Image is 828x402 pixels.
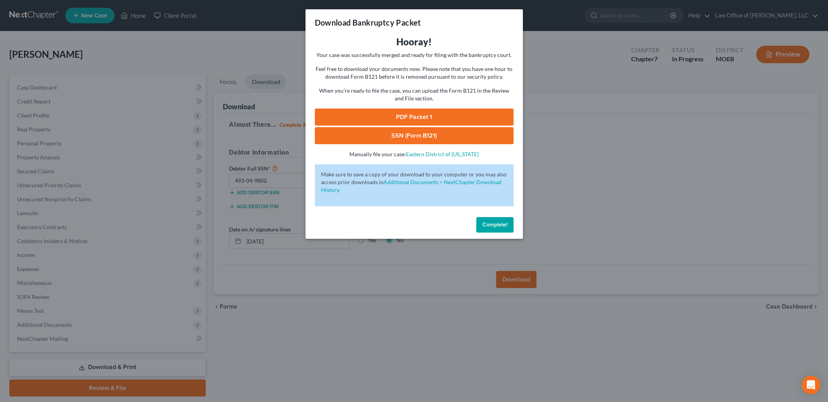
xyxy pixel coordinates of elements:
button: Complete! [476,217,514,233]
p: Feel free to download your documents now. Please note that you have one hour to download Form B12... [315,65,514,81]
a: Additional Documents > NextChapter Download History. [321,179,502,193]
a: PDF Packet 1 [315,109,514,126]
a: SSN (Form B121) [315,127,514,144]
span: Complete! [483,221,507,228]
a: Eastern District of [US_STATE] [406,151,479,157]
div: Open Intercom Messenger [802,376,820,394]
h3: Hooray! [315,36,514,48]
p: Manually file your case: [315,150,514,158]
p: When you're ready to file the case, you can upload the Form B121 in the Review and File section. [315,87,514,102]
p: Make sure to save a copy of your download to your computer or you may also access prior downloads in [321,171,507,194]
p: Your case was successfully merged and ready for filing with the bankruptcy court. [315,51,514,59]
h3: Download Bankruptcy Packet [315,17,421,28]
